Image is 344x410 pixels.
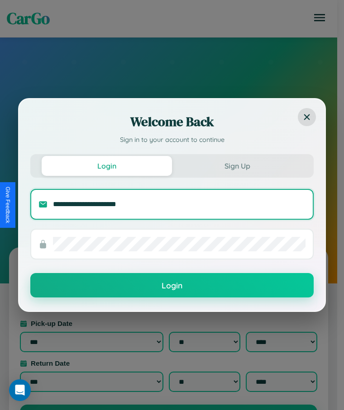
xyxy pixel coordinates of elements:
h2: Welcome Back [30,113,314,131]
p: Sign in to your account to continue [30,135,314,145]
button: Sign Up [172,156,302,176]
button: Login [30,273,314,297]
button: Login [42,156,172,176]
div: Open Intercom Messenger [9,379,31,401]
div: Give Feedback [5,187,11,223]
